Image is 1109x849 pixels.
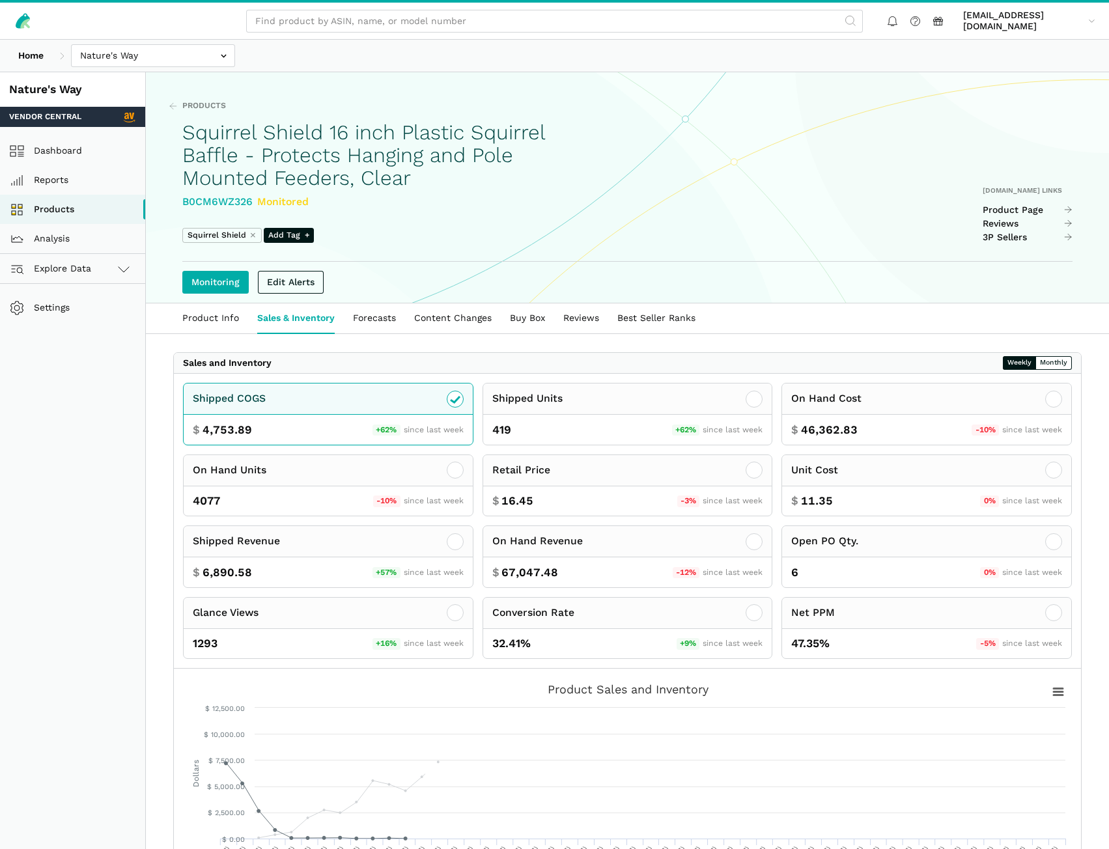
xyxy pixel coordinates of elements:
[214,783,245,791] tspan: 5,000.00
[791,533,858,550] div: Open PO Qty.
[1002,425,1062,434] span: since last week
[492,493,499,509] span: $
[781,383,1072,445] button: On Hand Cost $ 46,362.83 -10% since last week
[404,496,464,505] span: since last week
[169,100,226,112] a: Products
[703,496,763,505] span: since last week
[9,111,81,123] span: Vendor Central
[183,525,473,588] button: Shipped Revenue $ 6,890.58 +57% since last week
[554,303,608,333] a: Reviews
[188,230,246,242] span: Squirrel Shield
[492,462,550,479] div: Retail Price
[305,230,309,242] span: +
[980,567,999,579] span: 0%
[1002,639,1062,648] span: since last week
[677,495,700,507] span: -3%
[483,597,773,660] button: Conversion Rate 32.41% +9% since last week
[404,425,464,434] span: since last week
[207,783,212,791] tspan: $
[193,564,200,581] span: $
[372,424,400,436] span: +62%
[183,597,473,660] button: Glance Views 1293 +16% since last week
[246,10,863,33] input: Find product by ASIN, name, or model number
[204,731,208,739] tspan: $
[191,760,201,787] tspan: Dollars
[215,809,245,817] tspan: 2,500.00
[791,462,838,479] div: Unit Cost
[972,424,999,436] span: -10%
[9,44,53,67] a: Home
[791,493,798,509] span: $
[208,757,213,765] tspan: $
[404,568,464,577] span: since last week
[208,809,212,817] tspan: $
[248,303,344,333] a: Sales & Inventory
[405,303,501,333] a: Content Changes
[492,422,511,438] span: 419
[193,462,266,479] div: On Hand Units
[673,567,700,579] span: -12%
[801,422,858,438] span: 46,362.83
[212,704,245,713] tspan: 12,500.00
[193,493,220,509] span: 4077
[492,564,499,581] span: $
[211,731,245,739] tspan: 10,000.00
[980,495,999,507] span: 0%
[203,564,252,581] span: 6,890.58
[672,424,700,436] span: +62%
[781,454,1072,517] button: Unit Cost $ 11.35 0% since last week
[372,638,400,650] span: +16%
[959,7,1100,35] a: [EMAIL_ADDRESS][DOMAIN_NAME]
[703,639,763,648] span: since last week
[372,567,400,579] span: +57%
[14,261,91,277] span: Explore Data
[781,525,1072,588] button: Open PO Qty. 6 0% since last week
[193,605,259,621] div: Glance Views
[548,682,709,696] tspan: Product Sales and Inventory
[1035,356,1072,370] button: Monthly
[193,422,200,438] span: $
[193,635,218,652] span: 1293
[791,391,862,407] div: On Hand Cost
[404,639,464,648] span: since last week
[258,271,324,294] a: Edit Alerts
[703,568,763,577] span: since last week
[183,357,272,369] div: Sales and Inventory
[976,638,999,650] span: -5%
[182,100,226,112] span: Products
[501,303,554,333] a: Buy Box
[801,493,833,509] span: 11.35
[183,383,473,445] button: Shipped COGS $ 4,753.89 +62% since last week
[203,422,252,438] span: 4,753.89
[373,495,400,507] span: -10%
[264,228,314,243] span: Add Tag
[492,635,531,652] span: 32.41%
[1003,356,1036,370] button: Weekly
[492,605,574,621] div: Conversion Rate
[677,638,700,650] span: +9%
[483,454,773,517] button: Retail Price $ 16.45 -3% since last week
[781,597,1072,660] button: Net PPM 47.35% -5% since last week
[983,232,1073,244] a: 3P Sellers
[193,391,266,407] div: Shipped COGS
[791,422,798,438] span: $
[222,835,227,844] tspan: $
[608,303,705,333] a: Best Seller Ranks
[791,605,835,621] div: Net PPM
[791,564,798,581] span: 6
[492,533,583,550] div: On Hand Revenue
[257,195,309,208] span: Monitored
[483,383,773,445] button: Shipped Units 419 +62% since last week
[182,121,563,189] h1: Squirrel Shield 16 inch Plastic Squirrel Baffle - Protects Hanging and Pole Mounted Feeders, Clear
[483,525,773,588] button: On Hand Revenue $ 67,047.48 -12% since last week
[216,757,245,765] tspan: 7,500.00
[229,835,245,844] tspan: 0.00
[501,564,558,581] span: 67,047.48
[205,704,210,713] tspan: $
[182,194,563,210] div: B0CM6WZ326
[983,186,1073,195] div: [DOMAIN_NAME] Links
[1002,496,1062,505] span: since last week
[501,493,533,509] span: 16.45
[193,533,280,550] div: Shipped Revenue
[249,230,256,242] button: ⨯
